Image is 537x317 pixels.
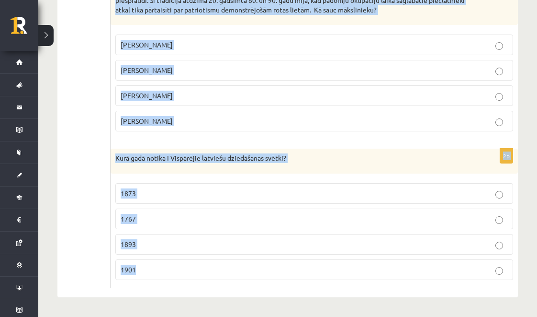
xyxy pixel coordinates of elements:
input: 1767 [495,216,503,224]
span: 1901 [121,265,136,274]
span: [PERSON_NAME] [121,91,173,100]
input: [PERSON_NAME] [495,42,503,50]
span: [PERSON_NAME] [121,66,173,74]
input: [PERSON_NAME] [495,93,503,101]
input: [PERSON_NAME] [495,68,503,75]
p: Kurā gadā notika I Vispārējie latviešu dziedāšanas svētki? [115,153,465,163]
p: 2p [500,148,513,164]
span: [PERSON_NAME] [121,117,173,125]
a: Rīgas 1. Tālmācības vidusskola [11,17,38,41]
span: 1873 [121,189,136,198]
input: 1873 [495,191,503,199]
span: 1893 [121,240,136,248]
span: 1767 [121,214,136,223]
span: [PERSON_NAME] [121,40,173,49]
input: [PERSON_NAME] [495,118,503,126]
input: 1901 [495,267,503,275]
input: 1893 [495,242,503,249]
